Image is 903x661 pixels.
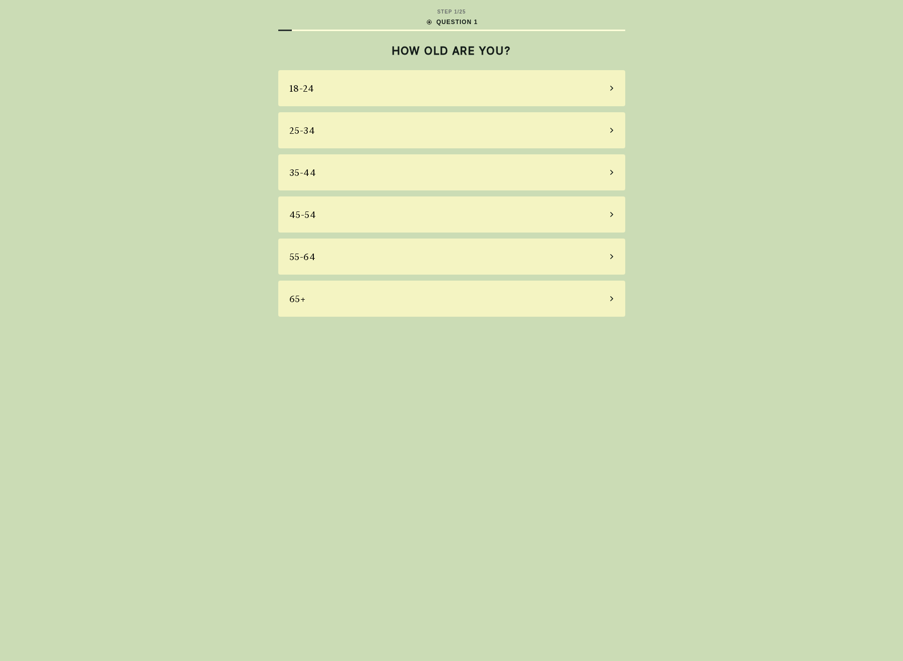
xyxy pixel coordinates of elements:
[278,44,625,57] h2: HOW OLD ARE YOU?
[289,208,316,222] div: 45-54
[289,82,314,95] div: 18-24
[289,292,306,306] div: 65+
[289,124,315,137] div: 25-34
[289,166,316,179] div: 35-44
[437,8,466,16] div: STEP 1 / 25
[425,18,478,27] div: QUESTION 1
[289,250,316,264] div: 55-64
